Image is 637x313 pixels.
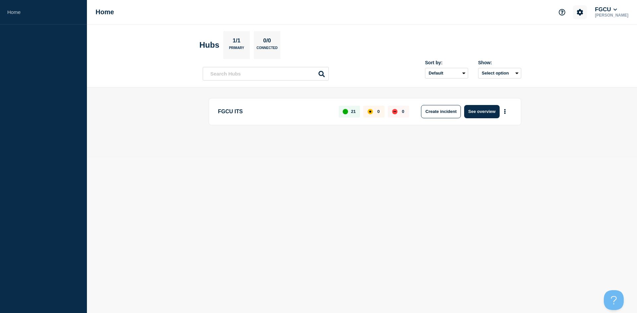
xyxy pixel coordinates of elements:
button: See overview [464,105,499,118]
p: 21 [351,109,356,114]
button: Support [555,5,569,19]
div: Sort by: [425,60,468,65]
div: affected [368,109,373,114]
p: 0 [402,109,404,114]
div: Show: [478,60,521,65]
div: up [343,109,348,114]
p: 0 [377,109,380,114]
p: 1/1 [230,37,243,46]
button: FGCU [594,6,618,13]
iframe: Help Scout Beacon - Open [604,290,624,310]
input: Search Hubs [203,67,329,80]
div: down [392,109,397,114]
button: Select option [478,68,521,78]
p: 0/0 [261,37,274,46]
p: Connected [256,46,277,53]
p: [PERSON_NAME] [594,13,630,18]
select: Sort by [425,68,468,78]
button: More actions [501,105,509,118]
h2: Hubs [199,40,219,50]
p: Primary [229,46,244,53]
button: Create incident [421,105,461,118]
button: Account settings [573,5,587,19]
h1: Home [96,8,114,16]
p: FGCU ITS [218,105,331,118]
